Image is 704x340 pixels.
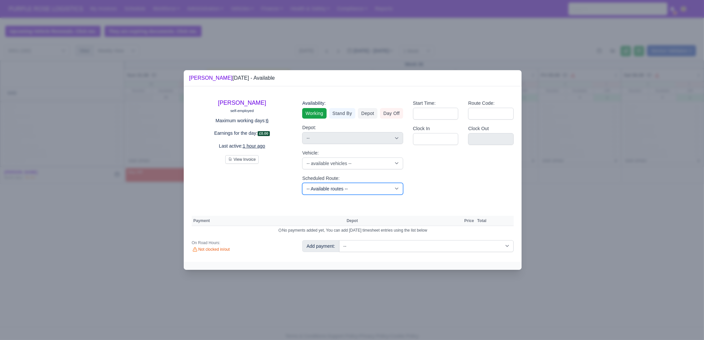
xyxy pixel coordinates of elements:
[463,216,475,226] th: Price
[225,155,259,164] button: View Invoice
[243,143,265,149] u: 1 hour ago
[358,108,377,119] a: Depot
[476,216,488,226] th: Total
[192,142,292,150] p: Last active:
[189,75,233,81] a: [PERSON_NAME]
[192,247,292,253] div: Not clocked in/out
[192,240,292,245] div: On Road Hours:
[468,125,489,132] label: Clock Out
[380,108,403,119] a: Day Off
[266,118,269,123] u: 6
[586,264,704,340] iframe: Chat Widget
[302,149,319,157] label: Vehicle:
[345,216,458,226] th: Depot
[189,74,275,82] div: [DATE] - Available
[218,99,266,106] a: [PERSON_NAME]
[192,117,292,125] p: Maximum working days:
[413,125,430,132] label: Clock In
[192,226,514,235] td: No payments added yet, You can add [DATE] timesheet entries using the list below
[192,129,292,137] p: Earnings for the day:
[302,240,339,252] div: Add payment:
[302,175,339,182] label: Scheduled Route:
[329,108,355,119] a: Stand By
[302,108,326,119] a: Working
[302,99,403,107] div: Availability:
[192,216,345,226] th: Payment
[258,131,270,136] span: £0.00
[230,109,254,113] small: self-employed
[468,99,495,107] label: Route Code:
[413,99,436,107] label: Start Time:
[302,124,316,131] label: Depot:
